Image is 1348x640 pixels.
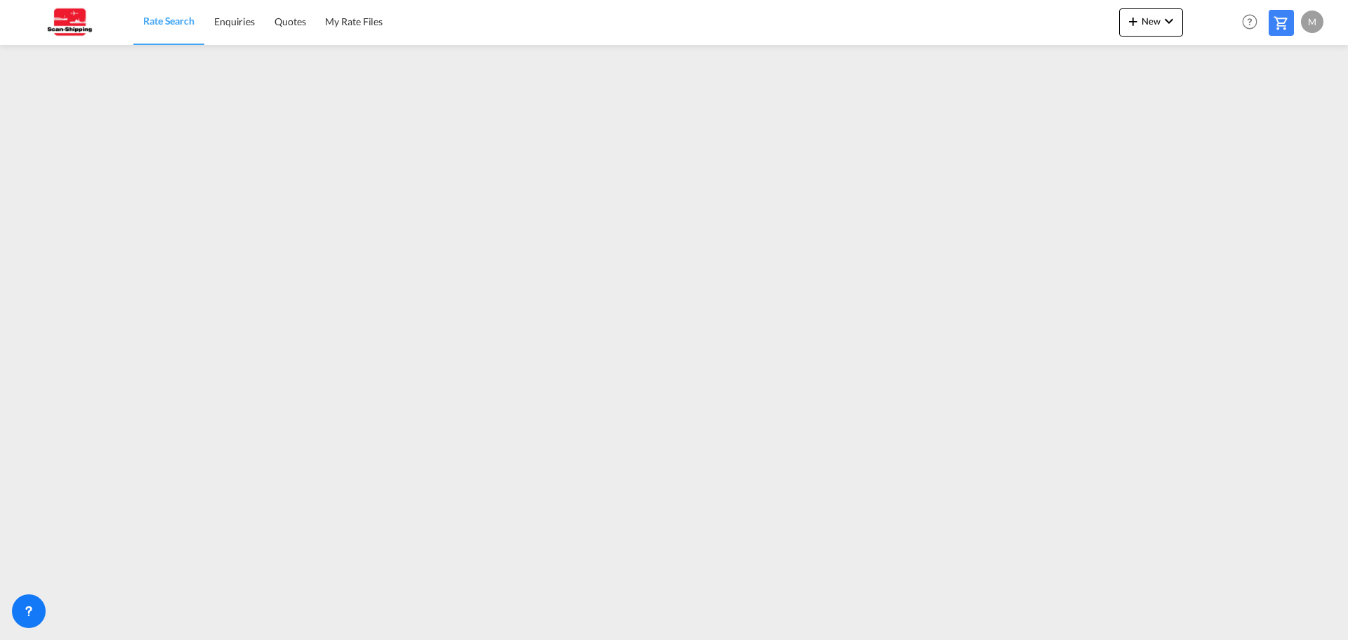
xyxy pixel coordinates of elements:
[1119,8,1183,37] button: icon-plus 400-fgNewicon-chevron-down
[21,6,116,38] img: 123b615026f311ee80dabbd30bc9e10f.jpg
[1301,11,1323,33] div: M
[1125,15,1177,27] span: New
[325,15,383,27] span: My Rate Files
[143,15,194,27] span: Rate Search
[275,15,305,27] span: Quotes
[1238,10,1269,35] div: Help
[1125,13,1142,30] md-icon: icon-plus 400-fg
[1161,13,1177,30] md-icon: icon-chevron-down
[1238,10,1262,34] span: Help
[214,15,255,27] span: Enquiries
